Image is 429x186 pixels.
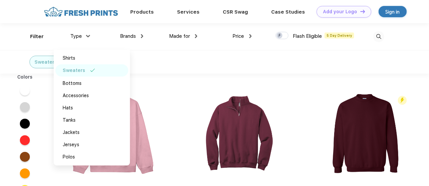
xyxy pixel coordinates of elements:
img: dropdown.png [249,34,252,38]
div: Hats [63,104,73,111]
img: func=resize&h=266 [195,90,283,178]
div: Sign in [386,8,400,16]
a: Products [130,9,154,15]
img: fo%20logo%202.webp [42,6,120,18]
img: DT [360,10,365,13]
span: Price [233,33,244,39]
span: Made for [169,33,190,39]
div: Polos [63,154,75,160]
img: desktop_search.svg [373,31,384,42]
div: Sweaters [63,67,85,74]
a: Sign in [379,6,407,17]
div: Bottoms [63,80,82,87]
div: Accessories [63,92,89,99]
div: Sweaters [35,59,57,66]
img: filter_selected.svg [90,69,95,72]
span: Brands [120,33,136,39]
img: dropdown.png [141,34,143,38]
span: Flash Eligible [293,33,322,39]
span: 5 Day Delivery [325,32,354,38]
img: dropdown.png [195,34,197,38]
div: Jackets [63,129,80,136]
div: Filter [30,33,44,40]
div: Tanks [63,117,76,124]
img: dropdown.png [86,35,90,37]
div: Jerseys [63,141,79,148]
img: flash_active_toggle.svg [398,96,407,105]
div: Add your Logo [323,9,357,15]
div: Colors [12,74,38,81]
img: func=resize&h=266 [321,90,409,178]
div: Shirts [63,55,75,62]
span: Type [70,33,82,39]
